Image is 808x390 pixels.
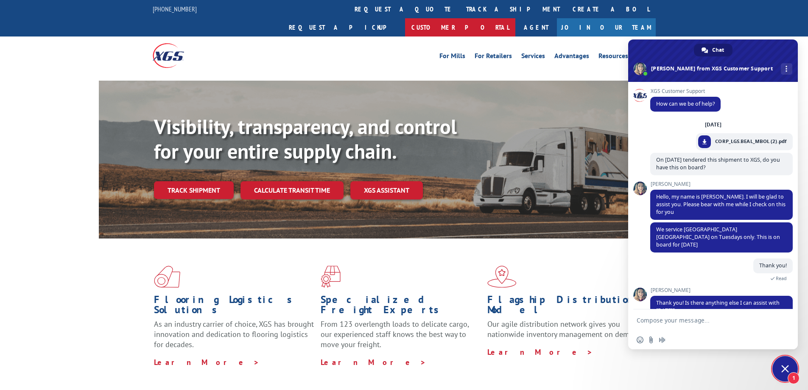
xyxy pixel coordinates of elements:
span: Chat [712,44,724,56]
span: Insert an emoji [637,337,643,343]
span: 1 [788,372,800,384]
a: Request a pickup [282,18,405,36]
div: Chat [694,44,733,56]
div: More channels [781,63,792,75]
a: XGS ASSISTANT [350,181,423,199]
a: Resources [598,53,628,62]
a: Calculate transit time [240,181,344,199]
span: Thank you! Is there anything else I can assist with [DATE]? [656,299,780,314]
span: Read [776,275,787,281]
textarea: Compose your message... [637,317,771,324]
span: On [DATE] tendered this shipment to XGS, do you have this on board? [656,156,780,171]
h1: Flooring Logistics Solutions [154,295,314,319]
img: xgs-icon-flagship-distribution-model-red [487,266,517,288]
a: Learn More > [321,357,426,367]
a: Advantages [554,53,589,62]
a: Services [521,53,545,62]
p: From 123 overlength loads to delicate cargo, our experienced staff knows the best way to move you... [321,319,481,357]
span: [PERSON_NAME] [650,181,793,187]
img: xgs-icon-focused-on-flooring-red [321,266,341,288]
span: [PERSON_NAME] [650,287,793,293]
h1: Flagship Distribution Model [487,295,648,319]
a: Join Our Team [557,18,656,36]
div: Close chat [772,356,798,382]
span: CORP_LGS.BEAL_MBOL (2).pdf [715,137,786,145]
span: Our agile distribution network gives you nationwide inventory management on demand. [487,319,643,339]
a: Learn More > [154,357,260,367]
a: For Mills [439,53,465,62]
span: Thank you! [759,262,787,269]
a: For Retailers [475,53,512,62]
a: Agent [515,18,557,36]
div: [DATE] [705,122,721,127]
b: Visibility, transparency, and control for your entire supply chain. [154,113,457,164]
span: As an industry carrier of choice, XGS has brought innovation and dedication to flooring logistics... [154,319,314,349]
img: xgs-icon-total-supply-chain-intelligence-red [154,266,180,288]
span: Audio message [659,337,665,343]
a: Learn More > [487,347,593,357]
a: Customer Portal [405,18,515,36]
a: Track shipment [154,181,234,199]
h1: Specialized Freight Experts [321,295,481,319]
span: Send a file [648,337,654,343]
span: Hello, my name is [PERSON_NAME]. I will be glad to assist you. Please bear with me while I check ... [656,193,786,216]
span: How can we be of help? [656,100,715,107]
span: XGS Customer Support [650,88,721,94]
span: We service [GEOGRAPHIC_DATA] [GEOGRAPHIC_DATA] on Tuesdays only. This is on board for [DATE] [656,226,780,248]
a: [PHONE_NUMBER] [153,5,197,13]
